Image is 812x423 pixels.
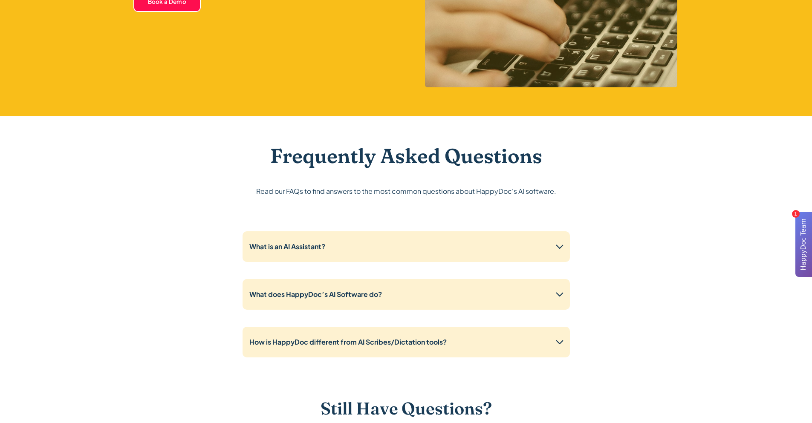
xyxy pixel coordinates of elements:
[256,185,556,197] p: Read our FAQs to find answers to the most common questions about HappyDoc's AI software.
[270,144,542,168] h2: Frequently Asked Questions
[321,398,492,419] h3: Still Have Questions?
[249,290,382,299] strong: What does HappyDoc’s AI Software do?
[249,337,447,346] strong: How is HappyDoc different from AI Scribes/Dictation tools?
[249,242,325,251] strong: What is an AI Assistant?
